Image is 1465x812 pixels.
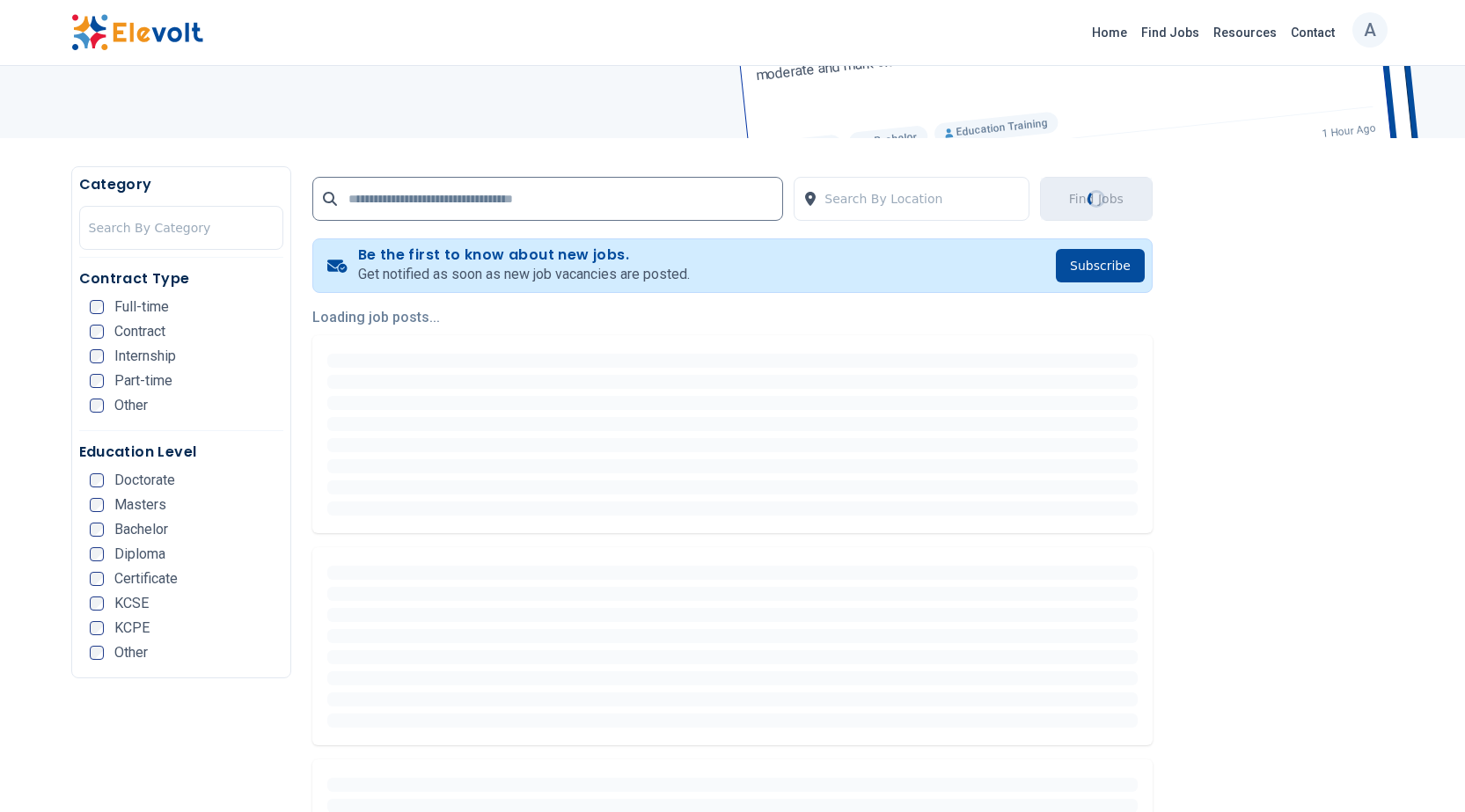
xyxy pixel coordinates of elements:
input: KCSE [90,596,104,611]
input: Certificate [90,572,104,586]
input: Part-time [90,374,104,388]
p: A [1364,8,1376,52]
span: Certificate [114,572,178,586]
span: Bachelor [114,523,168,537]
a: Find Jobs [1134,18,1206,47]
h4: Be the first to know about new jobs. [358,246,690,264]
span: Doctorate [114,473,175,487]
span: KCPE [114,621,150,635]
span: Masters [114,498,166,512]
span: Internship [114,349,176,363]
span: KCSE [114,596,149,611]
a: Contact [1284,18,1342,47]
input: Bachelor [90,523,104,537]
input: Full-time [90,300,104,314]
button: Subscribe [1056,249,1145,282]
input: Diploma [90,547,104,561]
input: Doctorate [90,473,104,487]
h5: Category [79,174,284,195]
input: Contract [90,325,104,339]
span: Other [114,399,148,413]
input: Internship [90,349,104,363]
p: Loading job posts... [312,307,1153,328]
button: A [1352,12,1388,48]
h5: Contract Type [79,268,284,289]
iframe: Chat Widget [1377,728,1465,812]
input: Other [90,646,104,660]
span: Full-time [114,300,169,314]
input: Other [90,399,104,413]
p: Get notified as soon as new job vacancies are posted. [358,264,690,285]
div: Loading... [1086,188,1106,208]
img: Elevolt [71,14,203,51]
span: Contract [114,325,165,339]
span: Other [114,646,148,660]
a: Resources [1206,18,1284,47]
input: Masters [90,498,104,512]
input: KCPE [90,621,104,635]
span: Part-time [114,374,172,388]
h5: Education Level [79,442,284,463]
button: Find JobsLoading... [1040,177,1153,221]
span: Diploma [114,547,165,561]
a: Home [1085,18,1134,47]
